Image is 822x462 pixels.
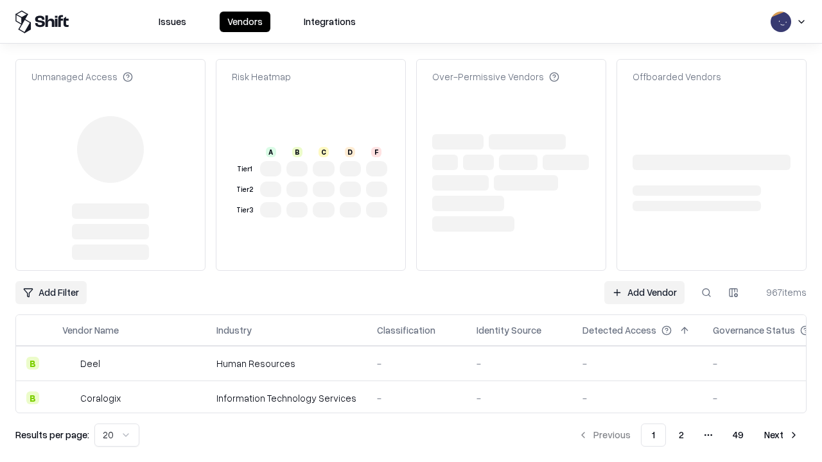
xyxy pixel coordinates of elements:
div: - [477,391,562,405]
button: Issues [151,12,194,32]
div: Over-Permissive Vendors [432,70,559,83]
div: - [377,357,456,370]
div: B [26,357,39,370]
a: Add Vendor [604,281,685,304]
button: Integrations [296,12,363,32]
div: Coralogix [80,391,121,405]
p: Results per page: [15,428,89,441]
button: 2 [669,424,694,447]
div: 967 items [755,286,807,299]
div: Tier 2 [234,184,255,195]
div: - [582,357,692,370]
div: Unmanaged Access [31,70,133,83]
button: Add Filter [15,281,87,304]
div: F [371,147,381,157]
div: Deel [80,357,100,370]
div: Classification [377,323,435,337]
div: B [26,391,39,404]
div: Human Resources [216,357,356,370]
div: Vendor Name [62,323,119,337]
div: B [292,147,302,157]
button: Next [756,424,807,447]
button: 1 [641,424,666,447]
nav: pagination [570,424,807,447]
div: Information Technology Services [216,391,356,405]
div: Offboarded Vendors [633,70,721,83]
div: Governance Status [713,323,795,337]
div: Identity Source [477,323,541,337]
button: Vendors [220,12,270,32]
div: D [345,147,355,157]
div: Tier 3 [234,205,255,216]
div: C [319,147,329,157]
div: - [377,391,456,405]
div: - [582,391,692,405]
div: - [477,357,562,370]
div: Risk Heatmap [232,70,291,83]
img: Coralogix [62,391,75,404]
img: Deel [62,357,75,370]
button: 49 [722,424,754,447]
div: Detected Access [582,323,656,337]
div: A [266,147,276,157]
div: Tier 1 [234,164,255,175]
div: Industry [216,323,252,337]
